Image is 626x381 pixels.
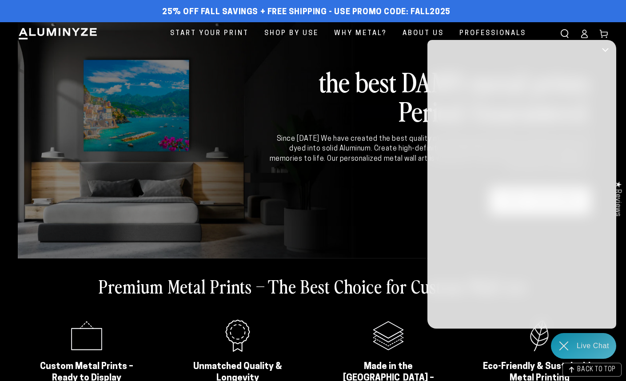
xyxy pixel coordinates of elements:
a: Shop By Use [258,22,325,45]
h2: the best DAMN metal prints Period. Guaranteed. [268,67,590,125]
div: Chat widget toggle [551,333,616,359]
a: Why Metal? [327,22,394,45]
span: Why Metal? [334,28,387,40]
button: Close Shoutbox [597,40,614,61]
span: 25% off FALL Savings + Free Shipping - Use Promo Code: FALL2025 [162,8,451,17]
iframe: Re:amaze Chat [427,40,616,329]
a: Start Your Print [163,22,255,45]
span: Professionals [459,28,526,40]
div: Click to open Judge.me floating reviews tab [609,174,626,223]
span: Start Your Print [170,28,249,40]
a: Professionals [453,22,533,45]
summary: Search our site [555,24,574,44]
div: Since [DATE] We have created the best quality metal prints with the best customer service. All dy... [268,134,590,174]
div: Contact Us Directly [577,333,609,359]
h2: Premium Metal Prints – The Best Choice for Custom Wall Art [99,274,528,298]
span: Shop By Use [264,28,319,40]
span: BACK TO TOP [577,367,616,373]
span: About Us [403,28,444,40]
img: Aluminyze [18,27,98,40]
a: About Us [396,22,451,45]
